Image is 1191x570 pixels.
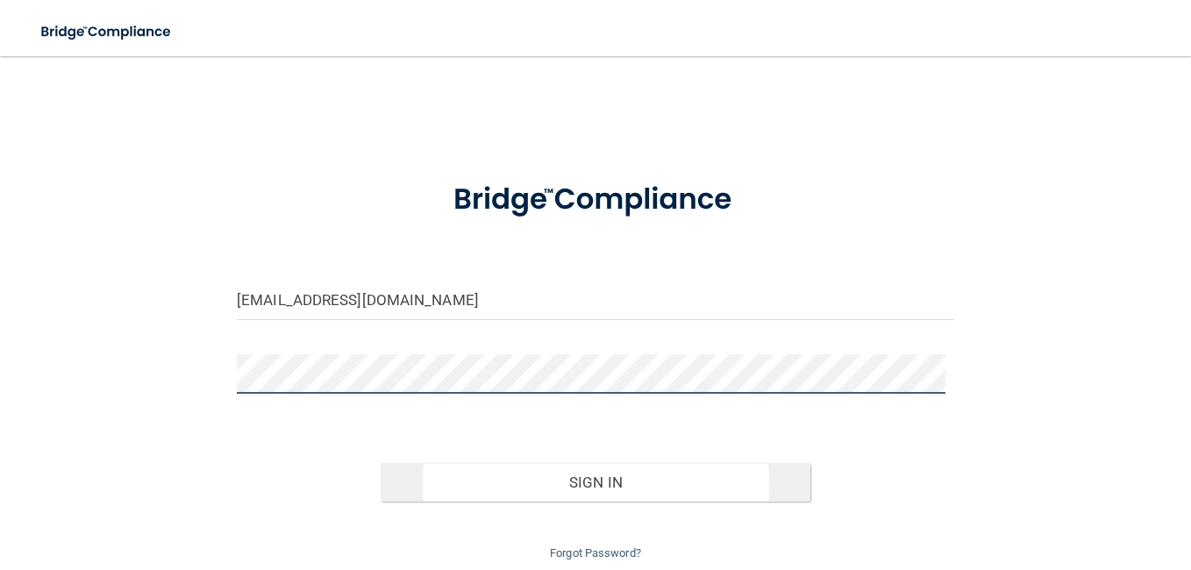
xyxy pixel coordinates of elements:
[888,445,1170,516] iframe: Drift Widget Chat Controller
[381,463,811,502] button: Sign In
[237,281,954,320] input: Email
[550,546,641,559] a: Forgot Password?
[26,14,188,50] img: bridge_compliance_login_screen.278c3ca4.svg
[423,161,768,239] img: bridge_compliance_login_screen.278c3ca4.svg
